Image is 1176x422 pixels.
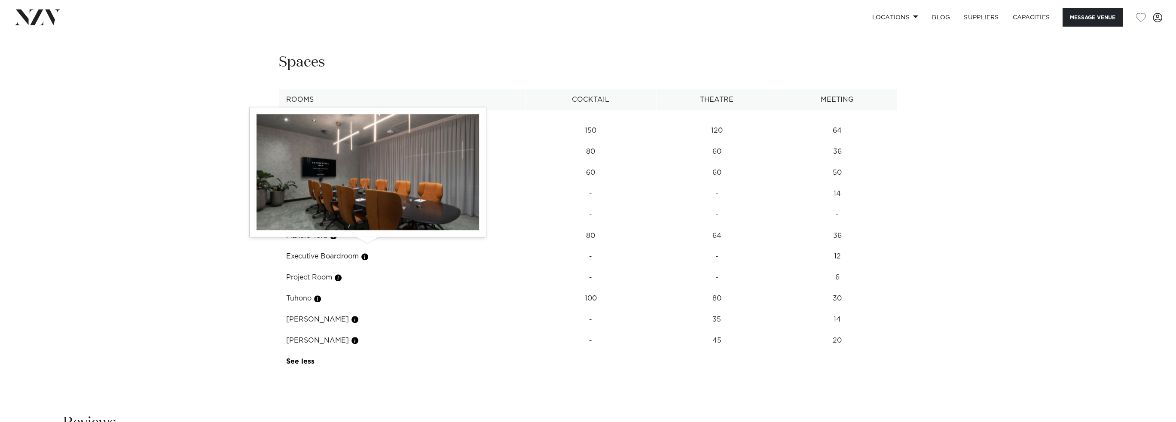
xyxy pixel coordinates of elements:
[656,267,777,288] td: -
[656,204,777,225] td: -
[656,162,777,183] td: 60
[279,267,525,288] td: Project Room
[525,288,657,309] td: 100
[279,309,525,330] td: [PERSON_NAME]
[1063,8,1123,27] button: Message Venue
[525,89,657,110] th: Cocktail
[656,246,777,267] td: -
[777,288,897,309] td: 30
[525,162,657,183] td: 60
[656,89,777,110] th: Theatre
[14,9,61,25] img: nzv-logo.png
[656,288,777,309] td: 80
[1006,8,1057,27] a: Capacities
[777,141,897,162] td: 36
[525,330,657,351] td: -
[777,225,897,246] td: 36
[777,162,897,183] td: 50
[257,114,479,230] img: uN2dgSrKsllYdjOaevnWO2EZwJrD5Cu1b7dp75uc.jpeg
[525,204,657,225] td: -
[656,309,777,330] td: 35
[777,89,897,110] th: Meeting
[865,8,925,27] a: Locations
[525,309,657,330] td: -
[525,225,657,246] td: 80
[777,183,897,204] td: 14
[656,330,777,351] td: 45
[656,120,777,141] td: 120
[525,246,657,267] td: -
[777,330,897,351] td: 20
[279,53,325,72] h2: Spaces
[777,246,897,267] td: 12
[777,204,897,225] td: -
[777,309,897,330] td: 14
[279,330,525,351] td: [PERSON_NAME]
[656,225,777,246] td: 64
[525,183,657,204] td: -
[525,120,657,141] td: 150
[656,141,777,162] td: 60
[925,8,957,27] a: BLOG
[957,8,1005,27] a: SUPPLIERS
[777,267,897,288] td: 6
[279,89,525,110] th: Rooms
[279,246,525,267] td: Executive Boardroom
[279,288,525,309] td: Tuhono
[525,141,657,162] td: 80
[525,267,657,288] td: -
[656,183,777,204] td: -
[777,120,897,141] td: 64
